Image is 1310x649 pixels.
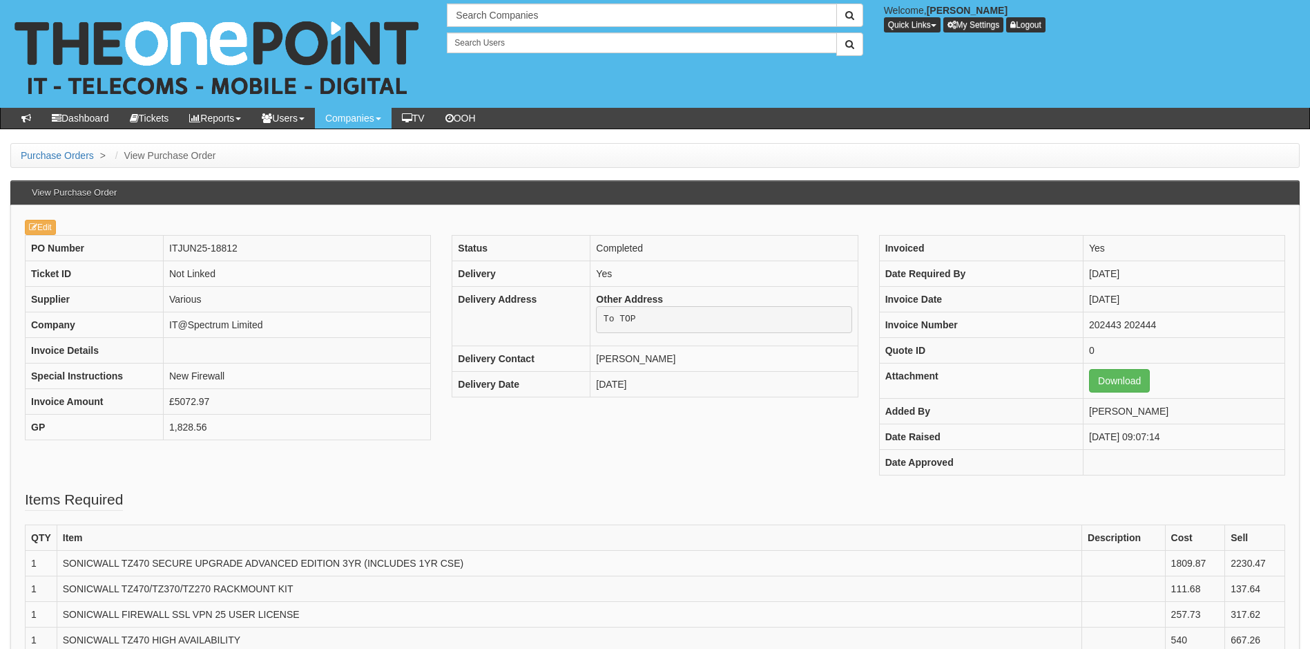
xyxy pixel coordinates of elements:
th: Company [26,312,164,337]
td: [DATE] [1083,286,1285,312]
a: Download [1089,369,1150,393]
th: Ticket ID [26,261,164,286]
th: Invoiced [879,235,1083,261]
b: Other Address [596,294,663,305]
td: Yes [590,261,858,286]
th: Date Required By [879,261,1083,286]
th: Delivery [452,261,590,286]
a: Edit [25,220,56,235]
th: Attachment [879,363,1083,398]
b: [PERSON_NAME] [927,5,1008,16]
th: QTY [26,525,57,550]
td: SONICWALL TZ470/TZ370/TZ270 RACKMOUNT KIT [57,576,1081,601]
td: IT@Spectrum Limited [164,312,431,337]
th: Supplier [26,286,164,312]
th: Status [452,235,590,261]
td: 1,828.56 [164,414,431,440]
a: Reports [179,108,251,129]
td: [PERSON_NAME] [590,346,858,372]
td: 2230.47 [1225,550,1285,576]
td: [DATE] [590,372,858,397]
a: TV [392,108,435,129]
th: Invoice Details [26,337,164,363]
td: 111.68 [1165,576,1225,601]
td: [PERSON_NAME] [1083,398,1285,424]
span: > [97,150,109,161]
legend: Items Required [25,489,123,511]
td: Various [164,286,431,312]
td: [DATE] 09:07:14 [1083,424,1285,449]
td: 1 [26,601,57,627]
pre: To TOP [596,306,851,334]
td: Yes [1083,235,1285,261]
th: Special Instructions [26,363,164,388]
a: OOH [435,108,486,129]
td: 1 [26,550,57,576]
a: My Settings [943,17,1004,32]
th: Delivery Address [452,286,590,346]
th: PO Number [26,235,164,261]
td: Not Linked [164,261,431,286]
td: £5072.97 [164,388,431,414]
a: Purchase Orders [21,150,94,161]
td: 137.64 [1225,576,1285,601]
a: Users [251,108,315,129]
li: View Purchase Order [112,149,216,162]
a: Companies [315,108,392,129]
th: Invoice Amount [26,388,164,414]
td: New Firewall [164,363,431,388]
a: Logout [1006,17,1046,32]
td: 202443 202444 [1083,312,1285,337]
td: Completed [590,235,858,261]
th: Delivery Contact [452,346,590,372]
input: Search Companies [447,3,836,27]
th: Sell [1225,525,1285,550]
td: 1809.87 [1165,550,1225,576]
a: Dashboard [41,108,119,129]
th: Description [1082,525,1166,550]
div: Welcome, [874,3,1310,32]
th: GP [26,414,164,440]
th: Date Approved [879,449,1083,475]
th: Date Raised [879,424,1083,449]
td: 0 [1083,337,1285,363]
td: ITJUN25-18812 [164,235,431,261]
th: Cost [1165,525,1225,550]
td: 1 [26,576,57,601]
th: Delivery Date [452,372,590,397]
th: Added By [879,398,1083,424]
button: Quick Links [884,17,941,32]
a: Tickets [119,108,180,129]
th: Item [57,525,1081,550]
th: Invoice Number [879,312,1083,337]
th: Quote ID [879,337,1083,363]
input: Search Users [447,32,836,53]
td: 257.73 [1165,601,1225,627]
td: [DATE] [1083,261,1285,286]
h3: View Purchase Order [25,181,124,205]
th: Invoice Date [879,286,1083,312]
td: SONICWALL FIREWALL SSL VPN 25 USER LICENSE [57,601,1081,627]
td: SONICWALL TZ470 SECURE UPGRADE ADVANCED EDITION 3YR (INCLUDES 1YR CSE) [57,550,1081,576]
td: 317.62 [1225,601,1285,627]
